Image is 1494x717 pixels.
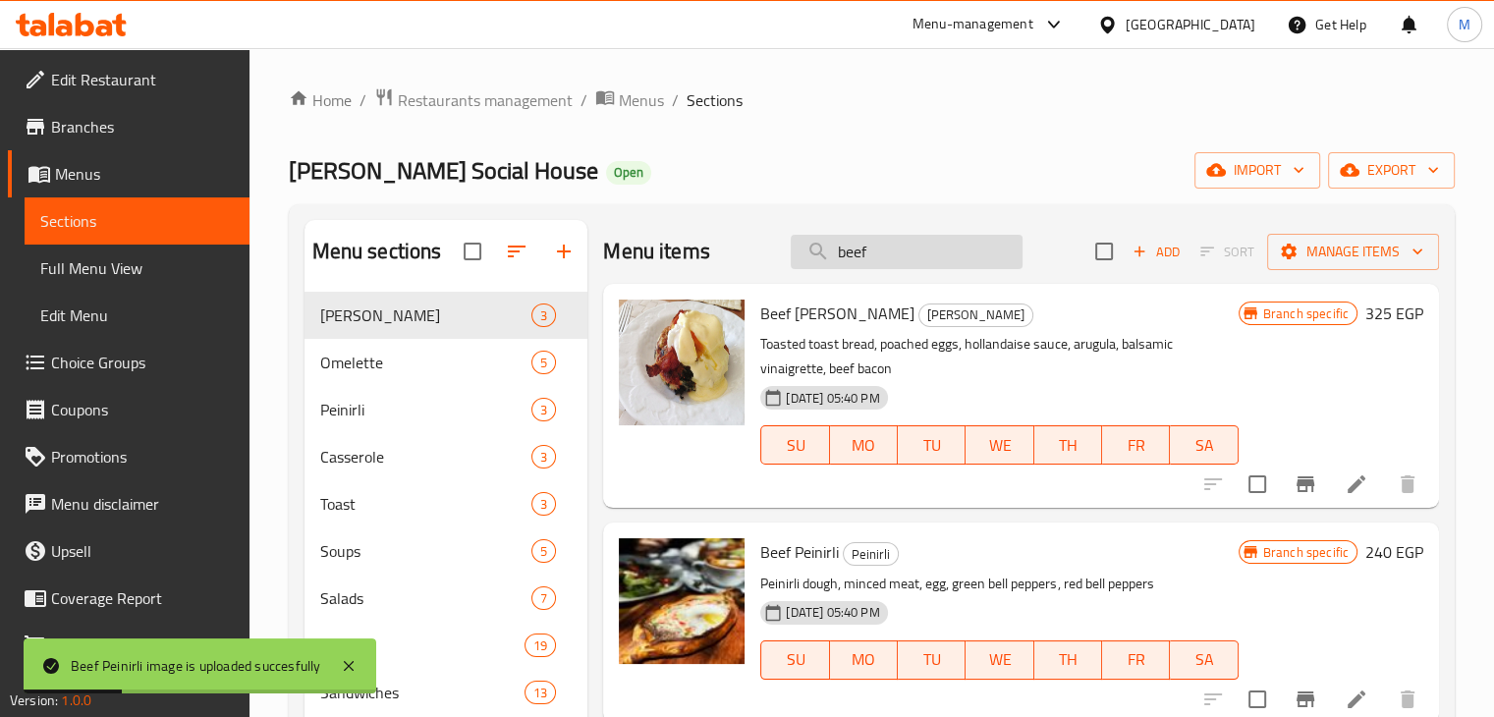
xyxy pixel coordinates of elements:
[532,401,555,419] span: 3
[493,228,540,275] span: Sort sections
[8,575,249,622] a: Coverage Report
[540,228,587,275] button: Add section
[1034,425,1102,465] button: TH
[619,538,745,664] img: Beef Peinirli
[304,622,588,669] div: Tapas19
[8,433,249,480] a: Promotions
[289,87,1455,113] nav: breadcrumb
[1459,14,1470,35] span: M
[320,539,532,563] span: Soups
[320,634,526,657] span: Tapas
[778,603,887,622] span: [DATE] 05:40 PM
[1130,241,1183,263] span: Add
[1102,425,1170,465] button: FR
[1188,237,1267,267] span: Select section first
[320,445,532,469] span: Casserole
[304,386,588,433] div: Peinirli3
[8,339,249,386] a: Choice Groups
[1345,472,1368,496] a: Edit menu item
[1042,431,1094,460] span: TH
[1255,304,1356,323] span: Branch specific
[531,445,556,469] div: items
[8,56,249,103] a: Edit Restaurant
[320,303,532,327] div: Benedict
[1125,237,1188,267] button: Add
[1283,240,1423,264] span: Manage items
[606,164,651,181] span: Open
[71,655,321,677] div: Beef Peinirli image is uploaded succesfully
[51,115,234,138] span: Branches
[51,398,234,421] span: Coupons
[40,256,234,280] span: Full Menu View
[1282,461,1329,508] button: Branch-specific-item
[760,640,829,680] button: SU
[320,398,532,421] div: Peinirli
[906,431,958,460] span: TU
[40,209,234,233] span: Sections
[51,351,234,374] span: Choice Groups
[51,634,234,657] span: Grocery Checklist
[304,433,588,480] div: Casserole3
[918,303,1033,327] div: Benedict
[760,537,839,567] span: Beef Peinirli
[304,339,588,386] div: Omelette5
[304,480,588,527] div: Toast3
[1267,234,1439,270] button: Manage items
[10,688,58,713] span: Version:
[606,161,651,185] div: Open
[760,299,914,328] span: Beef [PERSON_NAME]
[1034,640,1102,680] button: TH
[25,197,249,245] a: Sections
[1170,640,1238,680] button: SA
[51,68,234,91] span: Edit Restaurant
[531,539,556,563] div: items
[8,150,249,197] a: Menus
[320,681,526,704] span: Sandwiches
[619,88,664,112] span: Menus
[966,640,1033,680] button: WE
[898,640,966,680] button: TU
[40,303,234,327] span: Edit Menu
[525,634,556,657] div: items
[532,354,555,372] span: 5
[919,303,1032,326] span: [PERSON_NAME]
[1237,464,1278,505] span: Select to update
[61,688,91,713] span: 1.0.0
[603,237,710,266] h2: Menu items
[1110,645,1162,674] span: FR
[1110,431,1162,460] span: FR
[304,669,588,716] div: Sandwiches13
[320,303,532,327] span: [PERSON_NAME]
[1178,431,1230,460] span: SA
[8,386,249,433] a: Coupons
[672,88,679,112] li: /
[1126,14,1255,35] div: [GEOGRAPHIC_DATA]
[581,88,587,112] li: /
[51,539,234,563] span: Upsell
[1344,158,1439,183] span: export
[760,572,1238,596] p: Peinirli dough, minced meat, egg, green bell peppers, red bell peppers
[25,245,249,292] a: Full Menu View
[1365,538,1423,566] h6: 240 EGP
[1170,425,1238,465] button: SA
[51,492,234,516] span: Menu disclaimer
[1083,231,1125,272] span: Select section
[312,237,442,266] h2: Menu sections
[830,425,898,465] button: MO
[304,292,588,339] div: [PERSON_NAME]3
[8,480,249,527] a: Menu disclaimer
[1102,640,1170,680] button: FR
[289,148,598,193] span: [PERSON_NAME] Social House
[906,645,958,674] span: TU
[619,300,745,425] img: Beef Bacon Benedict
[1042,645,1094,674] span: TH
[452,231,493,272] span: Select all sections
[1255,543,1356,562] span: Branch specific
[687,88,743,112] span: Sections
[320,586,532,610] span: Salads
